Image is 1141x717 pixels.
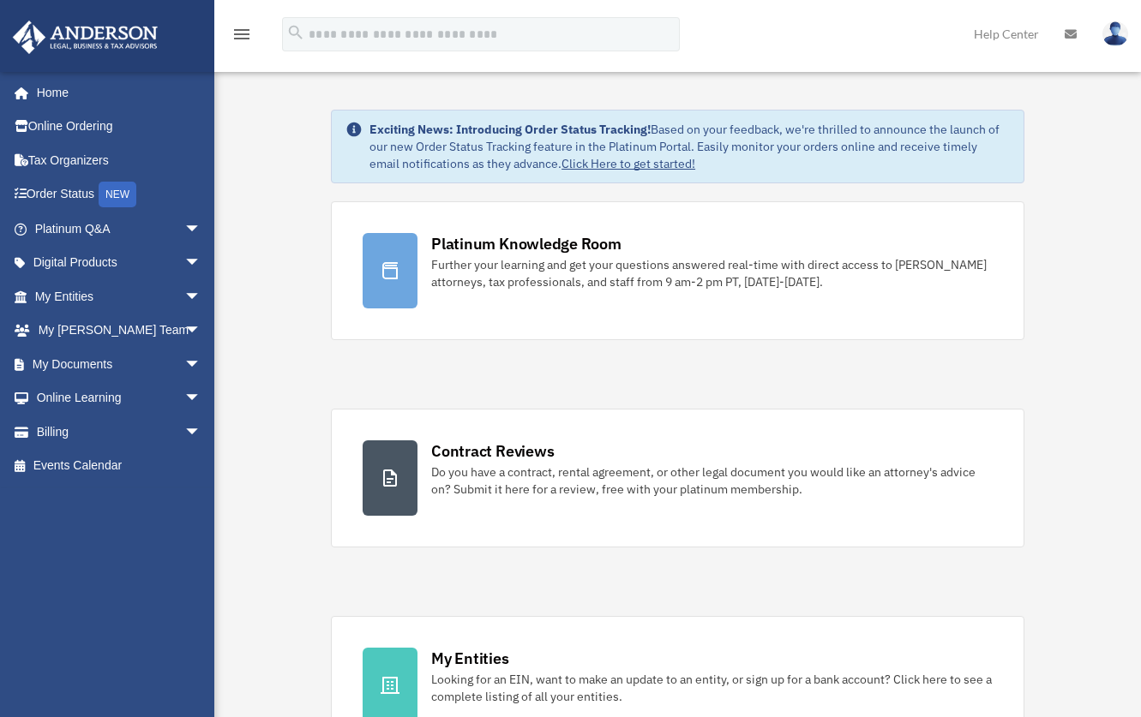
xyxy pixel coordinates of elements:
i: search [286,23,305,42]
a: My Documentsarrow_drop_down [12,347,227,381]
a: Click Here to get started! [561,156,695,171]
a: Tax Organizers [12,143,227,177]
i: menu [231,24,252,45]
div: Do you have a contract, rental agreement, or other legal document you would like an attorney's ad... [431,463,993,498]
span: arrow_drop_down [184,279,219,314]
div: Platinum Knowledge Room [431,233,622,254]
span: arrow_drop_down [184,381,219,416]
a: Order StatusNEW [12,177,227,212]
img: Anderson Advisors Platinum Portal [8,21,163,54]
a: Events Calendar [12,449,227,483]
div: Based on your feedback, we're thrilled to announce the launch of our new Order Status Tracking fe... [369,121,1010,172]
div: NEW [99,182,136,207]
span: arrow_drop_down [184,314,219,349]
strong: Exciting News: Introducing Order Status Tracking! [369,122,651,137]
div: Contract Reviews [431,440,554,462]
a: Online Learningarrow_drop_down [12,381,227,415]
a: Digital Productsarrow_drop_down [12,246,227,280]
a: Contract Reviews Do you have a contract, rental agreement, or other legal document you would like... [331,409,1024,547]
span: arrow_drop_down [184,212,219,247]
a: Home [12,75,219,110]
a: menu [231,30,252,45]
div: Looking for an EIN, want to make an update to an entity, or sign up for a bank account? Click her... [431,671,993,705]
a: My [PERSON_NAME] Teamarrow_drop_down [12,314,227,348]
span: arrow_drop_down [184,246,219,281]
a: Platinum Knowledge Room Further your learning and get your questions answered real-time with dire... [331,201,1024,340]
a: Billingarrow_drop_down [12,415,227,449]
a: Platinum Q&Aarrow_drop_down [12,212,227,246]
img: User Pic [1102,21,1128,46]
a: My Entitiesarrow_drop_down [12,279,227,314]
span: arrow_drop_down [184,415,219,450]
div: My Entities [431,648,508,669]
a: Online Ordering [12,110,227,144]
span: arrow_drop_down [184,347,219,382]
div: Further your learning and get your questions answered real-time with direct access to [PERSON_NAM... [431,256,993,290]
